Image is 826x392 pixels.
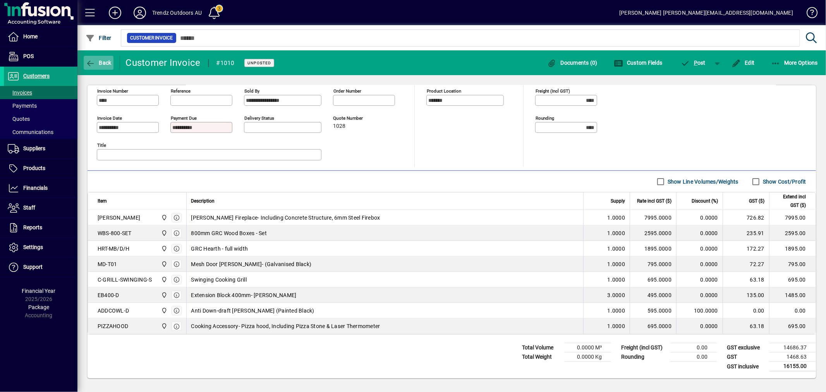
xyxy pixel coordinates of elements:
td: GST [723,352,769,362]
div: [PERSON_NAME] [PERSON_NAME][EMAIL_ADDRESS][DOMAIN_NAME] [619,7,793,19]
span: Discount (%) [692,197,718,205]
button: Edit [730,56,757,70]
mat-label: Sold by [244,88,259,94]
div: 795.0000 [635,260,671,268]
div: 595.0000 [635,307,671,315]
td: GST exclusive [723,343,769,352]
td: 695.00 [769,272,816,287]
span: Unposted [247,60,271,65]
td: 0.0000 [676,318,723,334]
span: Central [159,291,168,299]
td: 135.00 [723,287,769,303]
span: 800mm GRC Wood Boxes - Set [191,229,267,237]
td: 72.27 [723,256,769,272]
span: ost [681,60,706,66]
td: Rounding [617,352,670,362]
span: Home [23,33,38,40]
span: Central [159,260,168,268]
a: Invoices [4,86,77,99]
td: GST inclusive [723,362,769,371]
a: Settings [4,238,77,257]
a: Reports [4,218,77,237]
td: 0.0000 [676,210,723,225]
td: 0.00 [723,303,769,318]
td: Total Weight [518,352,565,362]
td: Total Volume [518,343,565,352]
mat-label: Order number [333,88,361,94]
td: 0.00 [670,352,717,362]
td: 100.0000 [676,303,723,318]
span: Communications [8,129,53,135]
mat-label: Invoice number [97,88,128,94]
span: Anti Down-draft [PERSON_NAME] (Painted Black) [191,307,314,315]
span: GST ($) [749,197,764,205]
td: 0.00 [769,303,816,318]
div: Customer Invoice [126,57,201,69]
div: Trendz Outdoors AU [152,7,202,19]
span: Extension Block 400mm- [PERSON_NAME] [191,291,297,299]
span: 1028 [333,123,345,129]
span: 1.0000 [608,307,625,315]
span: Suppliers [23,145,45,151]
a: Payments [4,99,77,112]
span: Customers [23,73,50,79]
div: 695.0000 [635,276,671,284]
td: 235.91 [723,225,769,241]
span: 3.0000 [608,291,625,299]
td: 0.0000 M³ [565,343,611,352]
mat-label: Product location [427,88,461,94]
div: [PERSON_NAME] [98,214,140,222]
span: Central [159,213,168,222]
mat-label: Invoice date [97,115,122,121]
span: Cooking Accessory- Pizza hood, Including Pizza Stone & Laser Thermometer [191,322,380,330]
span: [PERSON_NAME] Fireplace- Including Concrete Structure, 6mm Steel Firebox [191,214,380,222]
mat-label: Title [97,143,106,148]
div: PIZZAHOOD [98,322,128,330]
span: Custom Fields [614,60,663,66]
a: Support [4,258,77,277]
td: 1468.63 [769,352,816,362]
span: Item [98,197,107,205]
a: Financials [4,179,77,198]
td: 0.0000 [676,272,723,287]
span: Financials [23,185,48,191]
td: 1485.00 [769,287,816,303]
td: 63.18 [723,272,769,287]
label: Show Line Volumes/Weights [666,178,738,186]
span: Customer Invoice [130,34,173,42]
span: Mesh Door [PERSON_NAME]- (Galvanised Black) [191,260,312,268]
button: Back [84,56,113,70]
div: EB400-D [98,291,119,299]
span: Payments [8,103,37,109]
td: 795.00 [769,256,816,272]
td: 0.0000 [676,256,723,272]
mat-label: Reference [171,88,191,94]
span: P [694,60,697,66]
button: Post [677,56,710,70]
span: Back [86,60,112,66]
span: Quote number [333,116,380,121]
span: GRC Hearth - full width [191,245,248,253]
label: Show Cost/Profit [761,178,806,186]
span: Documents (0) [547,60,598,66]
span: Reports [23,224,42,230]
span: Filter [86,35,112,41]
td: 172.27 [723,241,769,256]
span: Support [23,264,43,270]
span: Settings [23,244,43,250]
button: Filter [84,31,113,45]
app-page-header-button: Back [77,56,120,70]
div: 1895.0000 [635,245,671,253]
td: 0.0000 [676,225,723,241]
span: 1.0000 [608,245,625,253]
span: Products [23,165,45,171]
span: 1.0000 [608,276,625,284]
td: 0.0000 Kg [565,352,611,362]
span: More Options [771,60,818,66]
div: C-GRILL-SWINGING-S [98,276,152,284]
a: Quotes [4,112,77,126]
span: Extend incl GST ($) [774,193,806,210]
td: 0.0000 [676,287,723,303]
button: Custom Fields [612,56,665,70]
div: HRT-MB/D/H [98,245,130,253]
